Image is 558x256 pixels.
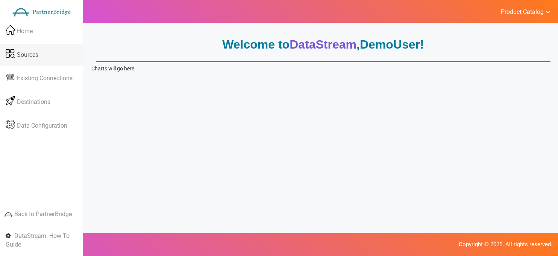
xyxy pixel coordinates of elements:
[222,38,424,51] strong: Welcome to , !
[493,6,550,17] a: Product Catalog
[501,8,544,16] span: Product Catalog
[17,74,73,83] span: Existing Connections
[360,38,420,51] span: DemoUser
[14,211,72,218] span: Back to PartnerBridge
[290,38,356,51] span: DataStream
[17,122,67,130] span: Data Configuration
[91,65,550,72] p: Charts will go here.
[17,50,38,59] span: Sources
[17,98,50,107] span: Destinations
[17,27,33,35] span: Home
[6,232,70,248] span: DataStream: How To Guide
[6,241,552,248] p: Copyright © 2025. All rights reserved.
[4,210,13,219] img: greyIcon.png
